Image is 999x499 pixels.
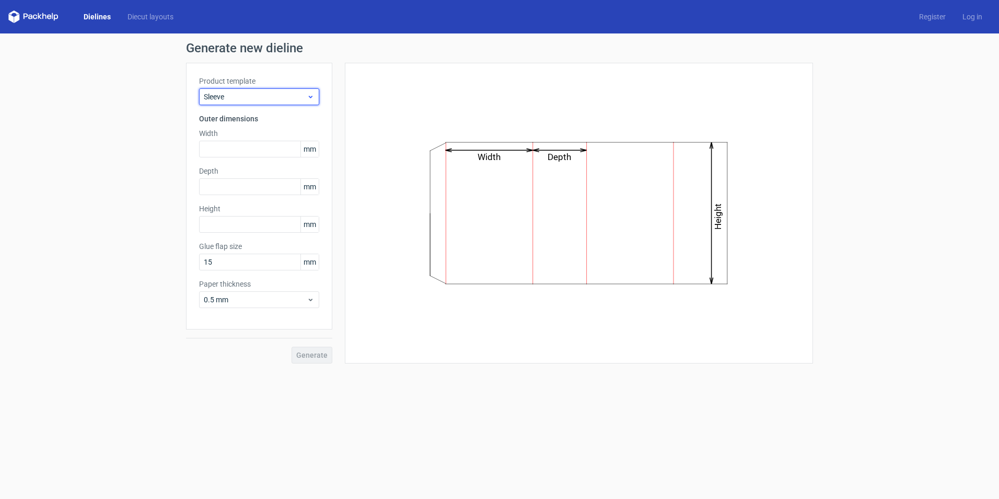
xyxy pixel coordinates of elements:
[186,42,813,54] h1: Generate new dieline
[199,279,319,289] label: Paper thickness
[199,166,319,176] label: Depth
[199,114,319,124] h3: Outer dimensions
[199,128,319,139] label: Width
[300,179,319,195] span: mm
[300,217,319,232] span: mm
[478,152,501,162] text: Width
[548,152,572,162] text: Depth
[119,12,182,22] a: Diecut layouts
[75,12,119,22] a: Dielines
[204,92,307,102] span: Sleeve
[199,76,319,86] label: Product template
[954,12,991,22] a: Log in
[911,12,954,22] a: Register
[199,241,319,252] label: Glue flap size
[713,203,724,230] text: Height
[300,254,319,270] span: mm
[199,203,319,214] label: Height
[300,141,319,157] span: mm
[204,294,307,305] span: 0.5 mm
